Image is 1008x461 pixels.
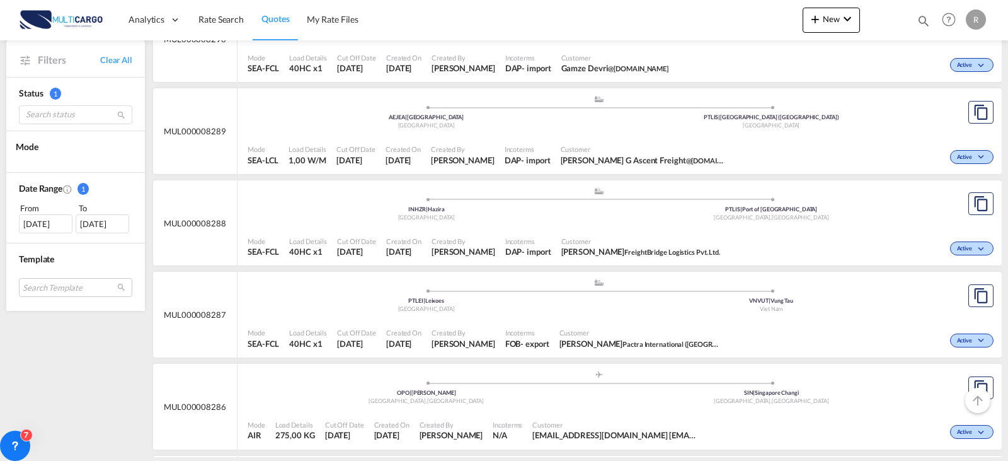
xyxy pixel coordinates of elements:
div: FOB export [505,338,549,349]
md-icon: icon-chevron-down [975,154,990,161]
div: Change Status Here [950,242,994,255]
span: From To [DATE][DATE] [19,201,132,233]
span: Quotes [261,13,289,24]
span: Customer [532,420,696,429]
div: - import [522,246,551,257]
md-icon: assets/icons/custom/copyQuote.svg [973,288,988,303]
span: Ricardo Santos [432,338,495,349]
span: Mode [248,420,265,429]
span: | [405,114,407,120]
span: PTLIS Port of [GEOGRAPHIC_DATA] [725,206,817,213]
span: JONGCHOL CHU Pactra International (Germany) GmbH [559,338,723,349]
md-icon: assets/icons/custom/ship-fill.svg [592,188,607,194]
span: MUL000008288 [164,218,226,229]
span: Created By [432,236,495,246]
span: 40HC x 1 [289,338,327,349]
md-icon: assets/icons/custom/ship-fill.svg [592,279,607,286]
span: 3 Sep 2025 [337,62,376,74]
span: VNVUT Vung Tau [749,297,793,304]
span: [GEOGRAPHIC_DATA] [398,214,455,221]
div: To [77,201,133,214]
md-icon: icon-chevron-down [975,62,990,69]
span: Mode [248,236,279,246]
span: Load Details [289,53,327,62]
div: Status 1 [19,86,132,99]
span: , [770,214,772,221]
span: Rate Search [198,14,244,25]
span: Customer [561,236,720,246]
span: 40HC x 1 [289,246,327,257]
div: DAP [505,246,522,257]
span: Date Range [19,183,62,194]
span: [GEOGRAPHIC_DATA] [369,397,427,404]
md-icon: icon-plus 400-fg [808,11,823,26]
span: OPO [PERSON_NAME] [397,389,455,396]
input: Search status [19,105,132,124]
span: 2 Sep 2025 [325,429,364,441]
span: 275,00 KG [275,430,315,440]
div: icon-magnify [917,14,931,33]
div: DAP [505,62,522,74]
md-icon: assets/icons/custom/copyQuote.svg [973,196,988,211]
div: R [966,9,986,30]
span: INHZR Hazira [408,206,445,213]
div: DAP import [505,62,551,74]
span: Cut Off Date [337,236,376,246]
span: MUL000008287 [164,309,226,320]
span: Analytics [129,13,164,26]
md-icon: assets/icons/custom/copyQuote.svg [973,380,988,395]
span: 1 [77,183,89,195]
div: [DATE] [76,214,129,233]
span: SEA-FCL [248,338,279,349]
span: | [409,389,411,396]
button: icon-plus 400-fgNewicon-chevron-down [803,8,860,33]
img: 82db67801a5411eeacfdbd8acfa81e61.png [19,6,104,34]
button: Copy Quote [968,192,994,215]
span: Incoterms [505,328,549,337]
span: Cesar Teixeira [431,155,495,166]
span: Pranay G Ascent Freight @ascentfreightllc.com [561,155,724,166]
span: , [770,397,772,404]
span: Created By [432,53,495,62]
span: Incoterms [505,53,551,62]
span: Load Details [289,144,326,154]
span: 2 Sep 2025 [337,338,376,349]
md-icon: icon-arrow-up [970,393,985,408]
span: New [808,14,855,24]
span: 1,00 W/M [289,155,326,165]
div: - export [520,338,549,349]
span: Active [957,61,975,70]
span: , [426,397,427,404]
div: MUL000008289 assets/icons/custom/ship-fill.svgassets/icons/custom/roll-o-plane.svgOriginJebel Ali... [153,88,1002,174]
span: Customer [559,328,723,337]
span: Created On [386,53,421,62]
span: Customer [561,53,669,62]
span: Active [957,337,975,346]
span: Mode [248,328,279,337]
md-icon: icon-chevron-down [840,11,855,26]
div: From [19,201,74,214]
div: DAP [505,155,522,166]
span: [GEOGRAPHIC_DATA] [398,305,455,312]
span: Mode [248,53,279,62]
span: Mode [16,141,38,152]
div: Change Status Here [950,425,994,439]
div: Change Status Here [950,150,994,164]
span: [GEOGRAPHIC_DATA] [714,214,772,221]
span: Created By [420,420,483,429]
span: Customer [561,144,724,154]
a: Clear All [100,54,132,66]
span: Load Details [289,236,327,246]
span: SEA-FCL [248,62,279,74]
button: Copy Quote [968,101,994,124]
span: 2 Sep 2025 [386,338,421,349]
md-icon: icon-chevron-down [975,429,990,436]
span: Filters [38,53,100,67]
span: Created On [374,420,409,429]
span: Help [938,9,959,30]
div: MUL000008286 assets/icons/custom/ship-fill.svgassets/icons/custom/roll-o-plane.svgOriginFrancisco... [153,364,1002,450]
button: Go to Top [965,388,990,413]
span: 40HC x 1 [289,62,327,74]
button: Copy Quote [968,284,994,307]
span: Incoterms [505,236,551,246]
